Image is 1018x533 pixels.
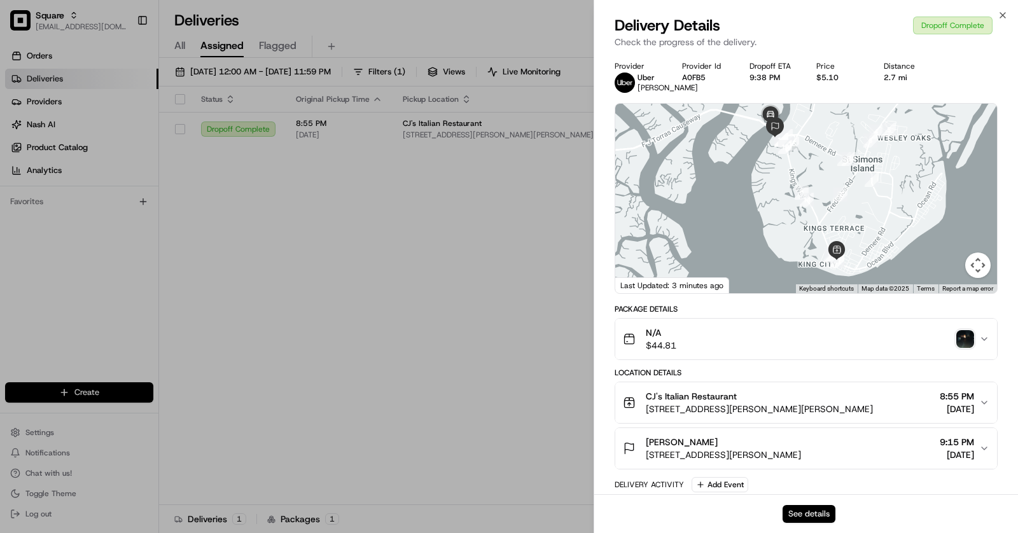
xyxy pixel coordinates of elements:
[13,184,33,205] img: Masood Aslam
[783,505,835,523] button: See details
[869,125,883,139] div: 4
[692,477,748,492] button: Add Event
[13,50,232,71] p: Welcome 👋
[68,231,94,241] span: [DATE]
[102,279,209,301] a: 💻API Documentation
[816,73,863,83] div: $5.10
[917,285,935,292] a: Terms (opens in new tab)
[774,133,788,147] div: 18
[8,279,102,301] a: 📗Knowledge Base
[13,12,38,38] img: Nash
[13,121,36,144] img: 1736555255976-a54dd68f-1ca7-489b-9aae-adbdc363a1c4
[615,36,998,48] p: Check the progress of the delivery.
[615,368,998,378] div: Location Details
[615,73,635,93] img: uber-new-logo.jpeg
[682,61,729,71] div: Provider Id
[833,188,847,202] div: 7
[682,73,706,83] button: A0FB5
[824,247,838,261] div: 10
[825,249,839,263] div: 13
[615,382,997,423] button: CJ's Italian Restaurant[STREET_ADDRESS][PERSON_NAME][PERSON_NAME]8:55 PM[DATE]
[940,436,974,448] span: 9:15 PM
[785,137,799,151] div: 15
[120,284,204,296] span: API Documentation
[27,121,50,144] img: 4281594248423_2fcf9dad9f2a874258b8_72.png
[940,390,974,403] span: 8:55 PM
[57,134,175,144] div: We're available if you need us!
[778,140,792,154] div: 19
[865,173,879,187] div: 1
[615,61,662,71] div: Provider
[646,390,737,403] span: CJ's Italian Restaurant
[197,162,232,177] button: See all
[615,319,997,359] button: N/A$44.81photo_proof_of_delivery image
[646,403,873,415] span: [STREET_ADDRESS][PERSON_NAME][PERSON_NAME]
[25,284,97,296] span: Knowledge Base
[13,285,23,295] div: 📗
[57,121,209,134] div: Start new chat
[61,231,66,241] span: •
[638,83,698,93] span: [PERSON_NAME]
[816,61,863,71] div: Price
[942,285,993,292] a: Report a map error
[861,285,909,292] span: Map data ©2025
[615,428,997,469] button: [PERSON_NAME][STREET_ADDRESS][PERSON_NAME]9:15 PM[DATE]
[646,326,676,339] span: N/A
[25,197,36,207] img: 1736555255976-a54dd68f-1ca7-489b-9aae-adbdc363a1c4
[13,165,85,175] div: Past conversations
[863,134,877,148] div: 6
[90,314,154,324] a: Powered byPylon
[646,448,801,461] span: [STREET_ADDRESS][PERSON_NAME]
[618,277,660,293] a: Open this area in Google Maps (opens a new window)
[965,253,991,278] button: Map camera controls
[646,436,718,448] span: [PERSON_NAME]
[940,448,974,461] span: [DATE]
[884,61,931,71] div: Distance
[39,231,59,241] span: gabe
[13,219,33,239] img: gabe
[646,339,676,352] span: $44.81
[800,193,814,207] div: 14
[956,330,974,348] img: photo_proof_of_delivery image
[615,277,729,293] div: Last Updated: 3 minutes ago
[108,285,118,295] div: 💻
[750,73,797,83] div: 9:38 PM
[615,480,684,490] div: Delivery Activity
[750,61,797,71] div: Dropoff ETA
[216,125,232,140] button: Start new chat
[884,73,931,83] div: 2.7 mi
[33,81,210,95] input: Clear
[106,197,110,207] span: •
[615,304,998,314] div: Package Details
[882,123,896,137] div: 5
[779,129,793,143] div: 8
[842,152,856,166] div: 3
[940,403,974,415] span: [DATE]
[127,315,154,324] span: Pylon
[618,277,660,293] img: Google
[799,284,854,293] button: Keyboard shortcuts
[795,186,809,200] div: 9
[113,197,139,207] span: [DATE]
[837,152,851,166] div: 2
[39,197,103,207] span: [PERSON_NAME]
[615,15,720,36] span: Delivery Details
[638,73,655,83] span: Uber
